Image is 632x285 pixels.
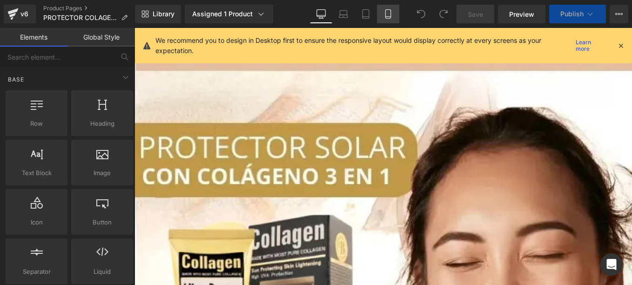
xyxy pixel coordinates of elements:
[74,119,130,129] span: Heading
[8,119,65,129] span: Row
[610,5,628,23] button: More
[74,267,130,277] span: Liquid
[434,5,453,23] button: Redo
[332,5,355,23] a: Laptop
[192,9,266,19] div: Assigned 1 Product
[74,168,130,178] span: Image
[43,14,117,21] span: PROTECTOR COLAGENO
[8,168,65,178] span: Text Block
[8,217,65,227] span: Icon
[310,5,332,23] a: Desktop
[67,28,135,47] a: Global Style
[572,40,610,51] a: Learn more
[135,5,181,23] a: New Library
[468,9,483,19] span: Save
[498,5,545,23] a: Preview
[74,217,130,227] span: Button
[600,253,623,276] div: Open Intercom Messenger
[509,9,534,19] span: Preview
[19,8,30,20] div: v6
[355,5,377,23] a: Tablet
[560,10,584,18] span: Publish
[377,5,399,23] a: Mobile
[7,75,25,84] span: Base
[4,5,36,23] a: v6
[153,10,175,18] span: Library
[549,5,606,23] button: Publish
[8,267,65,277] span: Separator
[43,5,135,12] a: Product Pages
[155,35,572,56] p: We recommend you to design in Desktop first to ensure the responsive layout would display correct...
[412,5,430,23] button: Undo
